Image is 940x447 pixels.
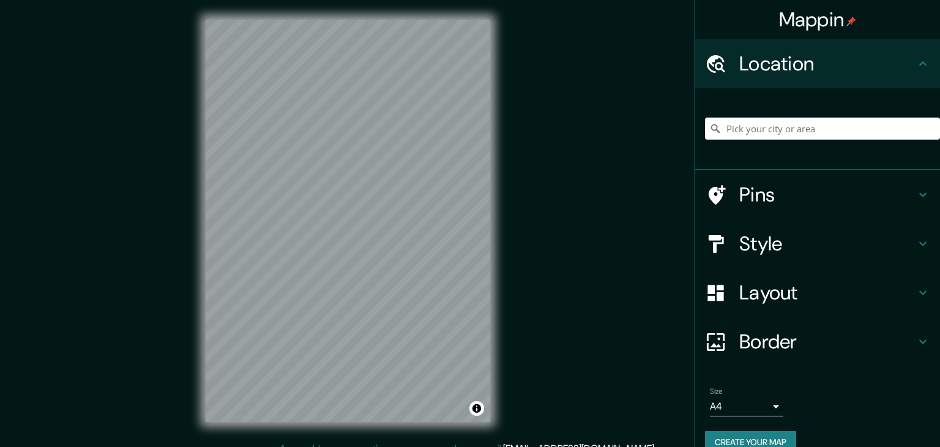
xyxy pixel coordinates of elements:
[846,17,856,26] img: pin-icon.png
[739,51,916,76] h4: Location
[695,39,940,88] div: Location
[695,268,940,317] div: Layout
[779,7,857,32] h4: Mappin
[710,397,783,416] div: A4
[739,329,916,354] h4: Border
[739,182,916,207] h4: Pins
[705,118,940,140] input: Pick your city or area
[695,219,940,268] div: Style
[739,231,916,256] h4: Style
[206,20,490,422] canvas: Map
[469,401,484,416] button: Toggle attribution
[739,280,916,305] h4: Layout
[710,386,723,397] label: Size
[695,317,940,366] div: Border
[695,170,940,219] div: Pins
[831,399,927,434] iframe: Help widget launcher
